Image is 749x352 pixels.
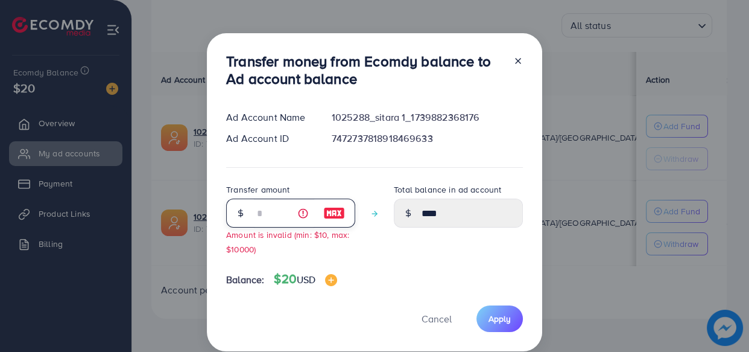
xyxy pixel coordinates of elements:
div: Ad Account ID [216,132,322,146]
div: 7472737818918469633 [322,132,533,146]
small: Amount is invalid (min: $10, max: $10000) [226,229,349,254]
img: image [323,206,345,220]
div: 1025288_sitara 1_1739882368176 [322,110,533,124]
button: Cancel [406,306,467,331]
h4: $20 [274,272,337,287]
img: image [325,274,337,286]
span: Balance: [226,273,264,287]
span: Cancel [422,312,452,325]
button: Apply [476,306,523,331]
span: Apply [488,313,511,325]
span: USD [297,273,315,286]
h3: Transfer money from Ecomdy balance to Ad account balance [226,53,504,88]
div: Ad Account Name [216,110,322,124]
label: Total balance in ad account [394,184,501,196]
label: Transfer amount [226,184,289,196]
